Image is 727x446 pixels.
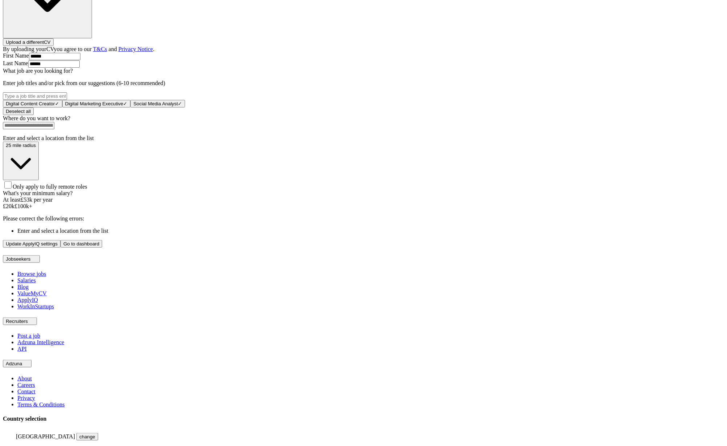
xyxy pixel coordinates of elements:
p: Please correct the following errors: [3,215,724,222]
button: change [76,433,98,441]
button: Digital Content Creator✓ [3,100,62,108]
span: Digital Content Creator [6,101,55,106]
a: ApplyIQ [17,297,38,303]
button: Go to dashboard [60,240,102,248]
input: Only apply to fully remote roles [4,181,12,189]
img: toggle icon [29,320,34,323]
a: ValueMyCV [17,290,47,296]
a: T&Cs [93,46,107,52]
span: ✓ [123,101,127,106]
span: Adzuna [6,361,22,366]
a: Privacy Notice [118,46,153,52]
span: [GEOGRAPHIC_DATA] [16,433,75,439]
a: Privacy [17,395,35,401]
li: Enter and select a location from the list [17,228,724,234]
a: Post a job [17,333,40,339]
a: About [17,375,32,382]
a: Contact [17,388,35,395]
span: £ 100 k+ [14,203,32,209]
span: At least [3,197,21,203]
label: Last Name [3,60,28,66]
img: toggle icon [32,257,37,261]
span: £ 20 k [3,203,14,209]
span: ✓ [178,101,182,106]
h4: Country selection [3,416,724,422]
button: Upload a differentCV [3,38,54,46]
a: Careers [17,382,35,388]
label: What job are you looking for? [3,68,73,74]
button: Update ApplyIQ settings [3,240,60,248]
a: Adzuna Intelligence [17,339,64,345]
img: UK flag [3,430,14,438]
span: £ 53k [21,197,32,203]
span: ✓ [55,101,59,106]
button: 25 mile radius [3,142,39,180]
span: per year [34,197,53,203]
button: Digital Marketing Executive✓ [62,100,131,108]
a: Salaries [17,277,36,283]
button: Deselect all [3,108,34,115]
span: 25 mile radius [6,143,36,148]
div: By uploading your CV you agree to our and . [3,46,724,52]
div: Enter and select a location from the list [3,135,724,142]
span: Recruiters [6,319,28,324]
span: Digital Marketing Executive [65,101,124,106]
button: Social Media Analyst✓ [130,100,185,108]
label: What's your minimum salary? [3,190,73,196]
a: WorkInStartups [17,303,54,310]
a: Terms & Conditions [17,401,64,408]
span: Social Media Analyst [133,101,178,106]
a: Browse jobs [17,271,46,277]
a: API [17,346,27,352]
span: Jobseekers [6,256,30,262]
span: Only apply to fully remote roles [13,184,87,190]
label: First Name [3,52,29,59]
input: Type a job title and press enter [3,92,67,100]
label: Where do you want to work? [3,115,70,121]
p: Enter job titles and/or pick from our suggestions (6-10 recommended) [3,80,724,87]
a: Blog [17,284,29,290]
img: toggle icon [24,362,29,365]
